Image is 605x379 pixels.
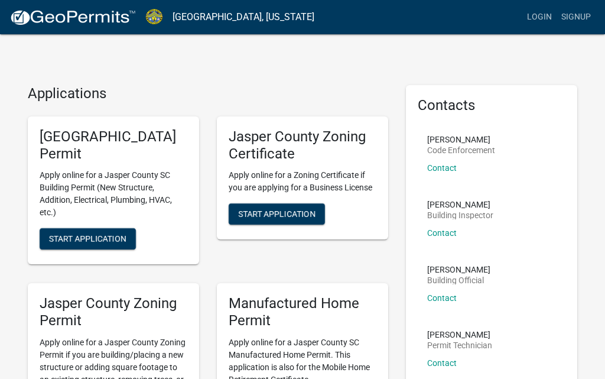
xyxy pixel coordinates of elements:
span: Start Application [49,234,126,244]
span: Start Application [238,209,315,219]
p: Apply online for a Zoning Certificate if you are applying for a Business License [229,169,376,194]
p: [PERSON_NAME] [427,200,493,209]
h5: Jasper County Zoning Certificate [229,128,376,163]
button: Start Application [229,203,325,225]
h4: Applications [28,85,388,102]
a: Contact [427,228,457,238]
h5: Manufactured Home Permit [229,295,376,329]
p: Apply online for a Jasper County SC Building Permit (New Structure, Addition, Electrical, Plumbin... [40,169,187,219]
h5: [GEOGRAPHIC_DATA] Permit [40,128,187,163]
p: [PERSON_NAME] [427,135,495,144]
p: [PERSON_NAME] [427,331,492,339]
a: [GEOGRAPHIC_DATA], [US_STATE] [173,7,314,27]
p: Code Enforcement [427,146,495,154]
p: Building Official [427,276,490,284]
button: Start Application [40,228,136,250]
p: [PERSON_NAME] [427,265,490,274]
a: Contact [427,293,457,303]
p: Building Inspector [427,211,493,219]
h5: Contacts [418,97,565,114]
a: Contact [427,163,457,173]
img: Jasper County, South Carolina [145,9,163,25]
h5: Jasper County Zoning Permit [40,295,187,329]
a: Contact [427,358,457,368]
p: Permit Technician [427,341,492,349]
a: Login [522,6,557,28]
a: Signup [557,6,596,28]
